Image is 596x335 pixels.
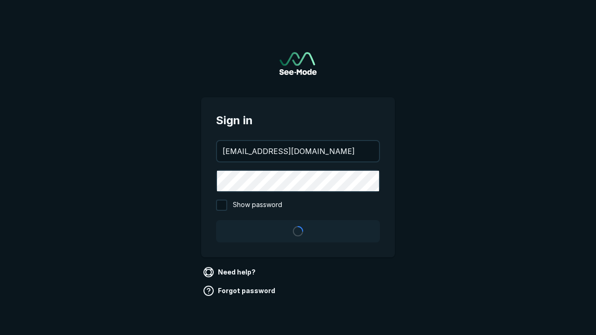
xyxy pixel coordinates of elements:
a: Go to sign in [279,52,317,75]
img: See-Mode Logo [279,52,317,75]
span: Sign in [216,112,380,129]
a: Forgot password [201,283,279,298]
input: your@email.com [217,141,379,161]
span: Show password [233,200,282,211]
a: Need help? [201,265,259,280]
